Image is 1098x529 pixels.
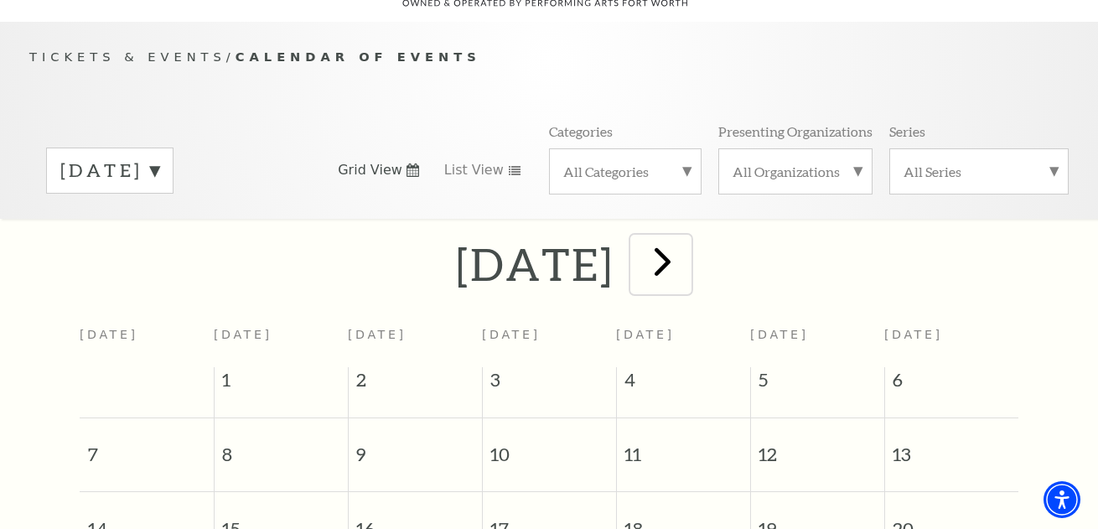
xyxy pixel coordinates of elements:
[718,122,873,140] p: Presenting Organizations
[1044,481,1080,518] div: Accessibility Menu
[349,418,482,476] span: 9
[444,161,504,179] span: List View
[482,328,541,341] span: [DATE]
[750,328,809,341] span: [DATE]
[884,328,943,341] span: [DATE]
[348,328,407,341] span: [DATE]
[215,367,348,401] span: 1
[29,49,226,64] span: Tickets & Events
[904,163,1054,180] label: All Series
[885,418,1019,476] span: 13
[733,163,858,180] label: All Organizations
[617,367,750,401] span: 4
[889,122,925,140] p: Series
[630,235,691,294] button: next
[563,163,687,180] label: All Categories
[80,418,214,476] span: 7
[616,328,675,341] span: [DATE]
[80,318,214,367] th: [DATE]
[456,237,614,291] h2: [DATE]
[349,367,482,401] span: 2
[617,418,750,476] span: 11
[236,49,481,64] span: Calendar of Events
[549,122,613,140] p: Categories
[60,158,159,184] label: [DATE]
[751,367,884,401] span: 5
[885,367,1019,401] span: 6
[338,161,402,179] span: Grid View
[215,418,348,476] span: 8
[483,418,616,476] span: 10
[214,328,272,341] span: [DATE]
[483,367,616,401] span: 3
[29,47,1069,68] p: /
[751,418,884,476] span: 12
